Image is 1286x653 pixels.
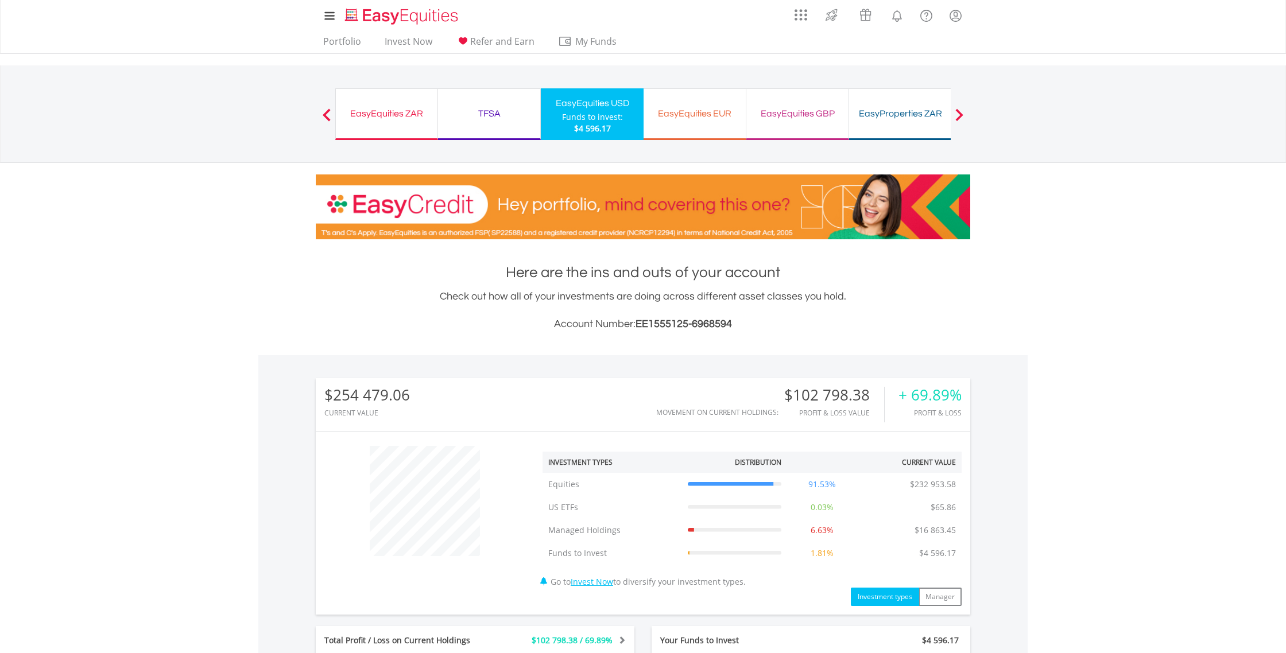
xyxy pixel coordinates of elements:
a: Invest Now [380,36,437,53]
img: EasyCredit Promotion Banner [316,174,970,239]
td: 1.81% [787,542,857,565]
td: $4 596.17 [913,542,962,565]
td: Managed Holdings [543,519,682,542]
button: Manager [919,588,962,606]
td: 6.63% [787,519,857,542]
a: Portfolio [319,36,366,53]
th: Current Value [857,452,962,473]
div: TFSA [445,106,533,122]
span: $4 596.17 [574,123,611,134]
div: Your Funds to Invest [652,635,811,646]
h3: Account Number: [316,316,970,332]
div: EasyProperties ZAR [856,106,944,122]
div: CURRENT VALUE [324,409,410,417]
button: Next [948,114,971,126]
div: EasyEquities GBP [753,106,842,122]
div: $102 798.38 [784,387,884,403]
a: FAQ's and Support [912,3,941,26]
div: Profit & Loss Value [784,409,884,417]
div: Go to to diversify your investment types. [534,440,970,606]
div: Check out how all of your investments are doing across different asset classes you hold. [316,289,970,332]
div: + 69.89% [898,387,962,403]
td: US ETFs [543,496,682,519]
span: EE1555125-6968594 [636,318,732,329]
td: 0.03% [787,496,857,519]
div: Profit & Loss [898,409,962,417]
div: EasyEquities ZAR [343,106,431,122]
th: Investment Types [543,452,682,473]
span: $4 596.17 [922,635,959,646]
div: $254 479.06 [324,387,410,403]
div: Distribution [735,457,781,467]
span: My Funds [558,34,633,49]
td: 91.53% [787,473,857,496]
a: Notifications [882,3,912,26]
a: Refer and Earn [451,36,539,53]
a: Vouchers [849,3,882,24]
img: grid-menu-icon.svg [795,9,807,21]
button: Previous [315,114,338,126]
a: Home page [340,3,463,26]
img: EasyEquities_Logo.png [343,7,463,26]
td: Equities [543,473,682,496]
div: EasyEquities USD [548,95,637,111]
img: vouchers-v2.svg [856,6,875,24]
td: Funds to Invest [543,542,682,565]
a: My Profile [941,3,970,28]
div: EasyEquities EUR [650,106,739,122]
img: thrive-v2.svg [822,6,841,24]
div: Movement on Current Holdings: [656,409,778,416]
td: $65.86 [925,496,962,519]
td: $232 953.58 [904,473,962,496]
span: Refer and Earn [470,35,534,48]
a: AppsGrid [787,3,815,21]
div: Funds to invest: [562,111,623,123]
h1: Here are the ins and outs of your account [316,262,970,283]
span: $102 798.38 / 69.89% [532,635,613,646]
div: Total Profit / Loss on Current Holdings [316,635,502,646]
a: Invest Now [571,576,613,587]
td: $16 863.45 [909,519,962,542]
button: Investment types [851,588,919,606]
